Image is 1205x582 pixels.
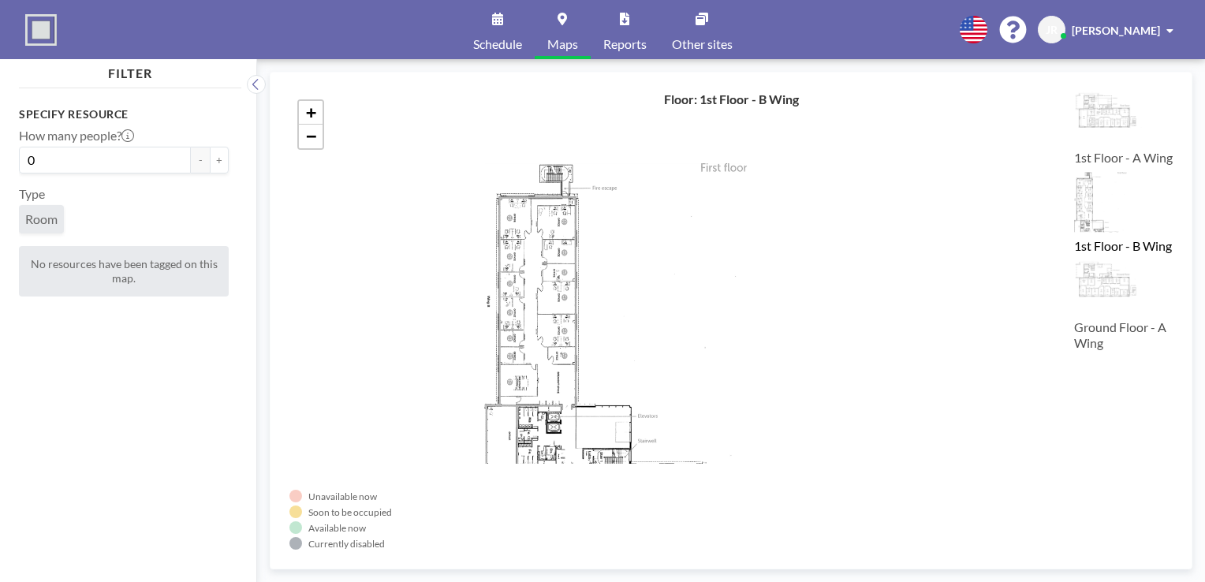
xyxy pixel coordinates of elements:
label: 1st Floor - B Wing [1074,238,1172,253]
a: Zoom in [299,101,323,125]
div: Available now [308,522,366,534]
div: Soon to be occupied [308,506,392,518]
span: + [306,103,316,122]
span: Reports [603,38,647,50]
img: f51b038a3c0d8b303a07dda0f2c99498.png [1074,91,1173,147]
span: Room [25,211,58,227]
h4: FILTER [19,59,241,81]
span: Maps [547,38,578,50]
h3: Specify resource [19,107,229,121]
button: - [191,147,210,173]
img: organization-logo [25,14,57,46]
span: [PERSON_NAME] [1072,24,1160,37]
h4: Floor: 1st Floor - B Wing [664,91,799,107]
button: + [210,147,229,173]
div: Currently disabled [308,538,385,550]
a: Zoom out [299,125,323,148]
span: Other sites [672,38,733,50]
label: How many people? [19,128,134,144]
label: Type [19,186,45,202]
img: d3e18b4f2130f806fc7e920e3f58d3b7.png [1074,172,1173,235]
div: No resources have been tagged on this map. [19,246,229,297]
div: Unavailable now [308,491,377,502]
span: Schedule [473,38,522,50]
label: 1st Floor - A Wing [1074,150,1173,165]
label: Ground Floor - A Wing [1074,319,1166,350]
span: − [306,126,316,146]
span: JR [1046,23,1058,37]
img: 69c3fdf2eef36932ae9c8bc76574f9c9.png [1074,260,1173,315]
